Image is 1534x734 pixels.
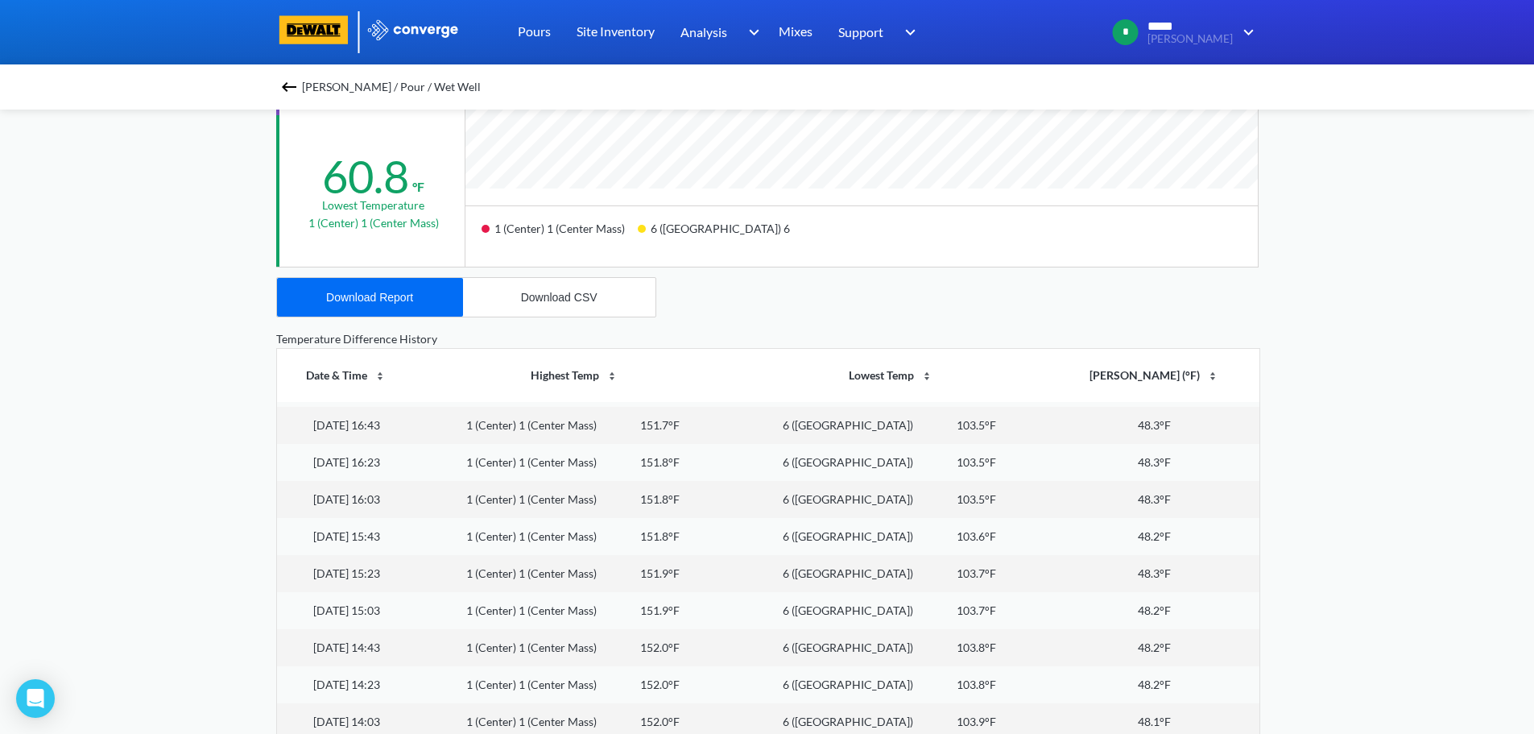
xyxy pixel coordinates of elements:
div: 1 (Center) 1 (Center Mass) [466,713,597,731]
button: Download CSV [463,278,655,317]
td: 48.2°F [1049,592,1259,629]
div: 103.8°F [957,639,996,657]
img: downArrow.svg [895,23,920,42]
div: 1 (Center) 1 (Center Mass) [466,639,597,657]
img: sort-icon.svg [1206,370,1219,383]
div: 1 (Center) 1 (Center Mass) [466,676,597,694]
span: Analysis [680,22,727,42]
div: 103.8°F [957,676,996,694]
div: 6 ([GEOGRAPHIC_DATA]) [783,454,913,471]
div: 1 (Center) 1 (Center Mass) [466,602,597,620]
div: 6 ([GEOGRAPHIC_DATA]) [783,528,913,545]
div: Temperature Difference History [276,330,1259,348]
span: [PERSON_NAME] [1147,33,1233,45]
div: 6 ([GEOGRAPHIC_DATA]) [783,491,913,508]
td: 48.2°F [1049,629,1259,666]
div: 103.5°F [957,454,996,471]
div: 6 ([GEOGRAPHIC_DATA]) [783,713,913,731]
img: sort-icon.svg [374,370,387,383]
th: Highest Temp [416,349,733,402]
td: 48.3°F [1049,407,1259,444]
div: 103.6°F [957,528,996,545]
td: [DATE] 16:23 [277,444,416,481]
div: Download Report [326,291,413,304]
div: 1 (Center) 1 (Center Mass) [466,417,597,434]
img: downArrow.svg [1233,23,1259,42]
td: [DATE] 15:43 [277,518,416,555]
div: 6 ([GEOGRAPHIC_DATA]) [783,676,913,694]
div: 151.8°F [640,491,680,508]
div: 6 ([GEOGRAPHIC_DATA]) [783,417,913,434]
td: 48.3°F [1049,444,1259,481]
div: 152.0°F [640,713,680,731]
div: 103.5°F [957,417,996,434]
div: 103.7°F [957,565,996,583]
div: 1 (Center) 1 (Center Mass) [466,528,597,545]
button: Download Report [277,278,463,317]
div: 60.8 [322,149,409,204]
div: 6 ([GEOGRAPHIC_DATA]) 6 [638,216,803,254]
img: sort-icon.svg [606,370,618,383]
div: 1 (Center) 1 (Center Mass) [466,454,597,471]
td: [DATE] 14:43 [277,629,416,666]
div: 1 (Center) 1 (Center Mass) [482,216,638,254]
div: 152.0°F [640,639,680,657]
div: Download CSV [521,291,597,304]
img: sort-icon.svg [920,370,933,383]
th: Lowest Temp [733,349,1049,402]
td: [DATE] 16:43 [277,407,416,444]
th: [PERSON_NAME] (°F) [1049,349,1259,402]
img: backspace.svg [279,77,299,97]
p: 1 (Center) 1 (Center Mass) [308,214,439,232]
div: 1 (Center) 1 (Center Mass) [466,565,597,583]
td: [DATE] 15:23 [277,555,416,592]
div: 151.8°F [640,454,680,471]
td: 48.2°F [1049,518,1259,555]
div: 103.7°F [957,602,996,620]
div: 1 (Center) 1 (Center Mass) [466,491,597,508]
td: 48.3°F [1049,481,1259,518]
td: 48.3°F [1049,555,1259,592]
img: logo-dewalt.svg [276,15,352,44]
div: 151.7°F [640,417,680,434]
span: [PERSON_NAME] / Pour / Wet Well [302,76,481,98]
div: Lowest temperature [322,197,424,214]
div: 6 ([GEOGRAPHIC_DATA]) [783,639,913,657]
span: Support [838,22,883,42]
div: Open Intercom Messenger [16,679,55,718]
div: 103.5°F [957,491,996,508]
td: 48.2°F [1049,666,1259,703]
div: 103.9°F [957,713,996,731]
img: downArrow.svg [738,23,763,42]
div: 151.9°F [640,565,680,583]
td: [DATE] 16:03 [277,481,416,518]
div: 152.0°F [640,676,680,694]
div: 151.9°F [640,602,680,620]
td: [DATE] 15:03 [277,592,416,629]
div: 151.8°F [640,528,680,545]
th: Date & Time [277,349,416,402]
div: 6 ([GEOGRAPHIC_DATA]) [783,565,913,583]
img: logo_ewhite.svg [366,19,460,40]
div: 6 ([GEOGRAPHIC_DATA]) [783,602,913,620]
td: [DATE] 14:23 [277,666,416,703]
